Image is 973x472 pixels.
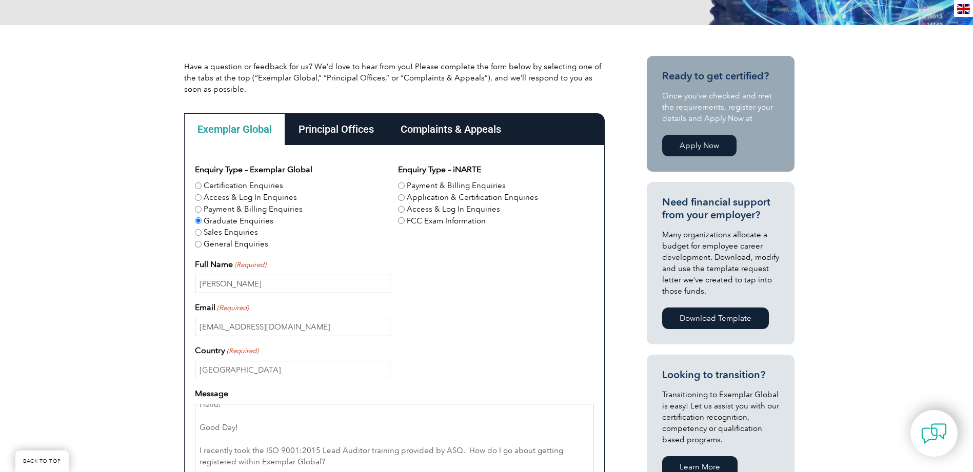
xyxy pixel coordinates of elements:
label: Email [195,301,249,314]
label: Certification Enquiries [204,180,283,192]
div: Principal Offices [285,113,387,145]
span: (Required) [216,303,249,313]
img: en [957,4,970,14]
a: Download Template [662,307,769,329]
legend: Enquiry Type – Exemplar Global [195,163,312,176]
span: (Required) [233,260,266,270]
legend: Enquiry Type – iNARTE [398,163,481,176]
label: Payment & Billing Enquiries [204,203,303,215]
p: Transitioning to Exemplar Global is easy! Let us assist you with our certification recognition, c... [662,389,779,445]
h3: Ready to get certified? [662,70,779,83]
label: Sales Enquiries [204,227,258,238]
label: Graduate Enquiries [204,215,273,227]
img: contact-chat.png [921,421,947,446]
label: Country [195,344,259,357]
a: Apply Now [662,135,737,156]
p: Once you’ve checked and met the requirements, register your details and Apply Now at [662,90,779,124]
label: Full Name [195,258,266,271]
p: Many organizations allocate a budget for employee career development. Download, modify and use th... [662,229,779,297]
label: Message [195,387,228,400]
h3: Looking to transition? [662,368,779,381]
label: Application & Certification Enquiries [407,192,538,203]
label: General Enquiries [204,238,268,250]
label: FCC Exam Information [407,215,486,227]
div: Exemplar Global [184,113,285,145]
label: Access & Log In Enquiries [204,192,297,203]
label: Access & Log In Enquiries [407,203,500,215]
a: BACK TO TOP [15,450,69,472]
div: Complaints & Appeals [387,113,514,145]
p: Have a question or feedback for us? We’d love to hear from you! Please complete the form below by... [184,61,605,95]
h3: Need financial support from your employer? [662,196,779,221]
span: (Required) [226,346,259,356]
label: Payment & Billing Enquiries [407,180,506,192]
